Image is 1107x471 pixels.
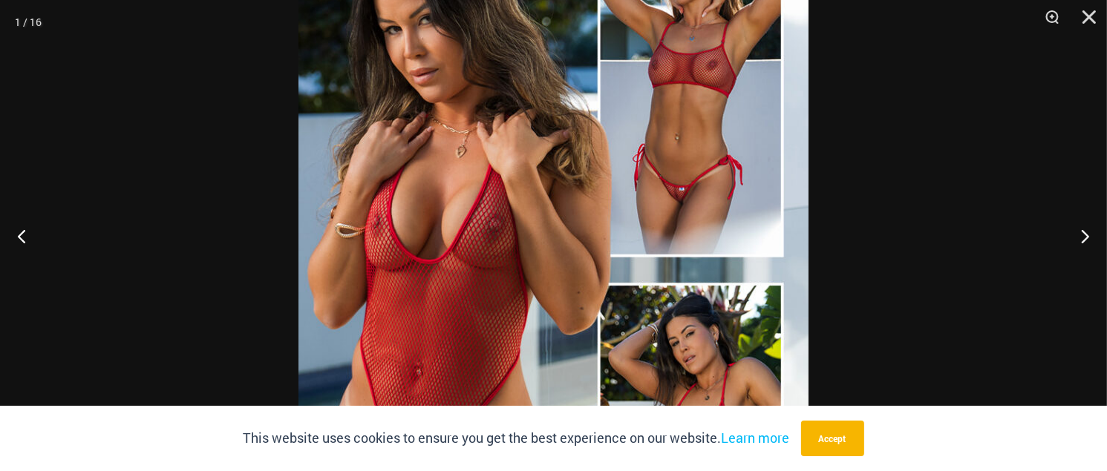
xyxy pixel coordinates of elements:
[15,11,42,33] div: 1 / 16
[244,427,790,449] p: This website uses cookies to ensure you get the best experience on our website.
[722,429,790,447] a: Learn more
[801,421,864,456] button: Accept
[1051,199,1107,273] button: Next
